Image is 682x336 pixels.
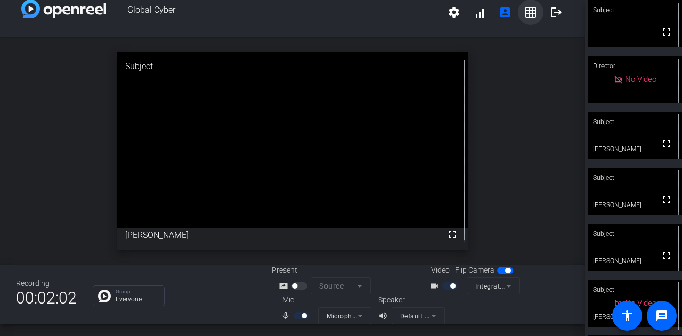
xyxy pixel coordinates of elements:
mat-icon: fullscreen [660,193,673,206]
p: Everyone [116,296,159,302]
mat-icon: fullscreen [446,228,459,241]
mat-icon: mic_none [281,309,294,322]
div: Subject [588,168,682,188]
span: Flip Camera [455,265,494,276]
div: Subject [588,280,682,300]
div: Subject [588,112,682,132]
mat-icon: account_box [499,6,511,19]
p: Group [116,289,159,294]
span: 00:02:02 [16,285,77,311]
div: Director [588,56,682,76]
mat-icon: settings [448,6,460,19]
div: Speaker [378,294,442,306]
img: Chat Icon [98,290,111,302]
div: Present [272,265,378,276]
mat-icon: fullscreen [660,137,673,150]
div: Mic [272,294,378,306]
span: Video [431,265,450,276]
mat-icon: screen_share_outline [279,280,291,292]
mat-icon: grid_on [524,6,537,19]
div: Subject [588,224,682,244]
mat-icon: fullscreen [660,249,673,262]
mat-icon: videocam_outline [429,280,442,292]
div: Subject [117,52,468,81]
mat-icon: logout [550,6,563,19]
div: Recording [16,278,77,289]
mat-icon: message [655,309,668,322]
mat-icon: volume_up [378,309,391,322]
mat-icon: fullscreen [660,26,673,38]
mat-icon: accessibility [621,309,634,322]
span: No Video [625,75,656,84]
